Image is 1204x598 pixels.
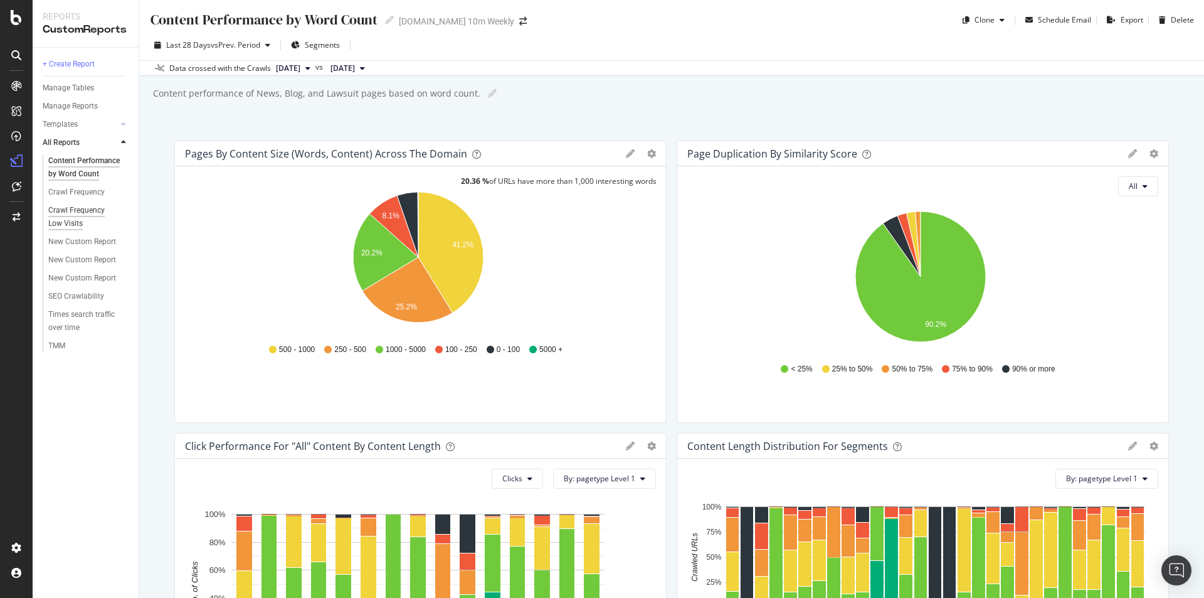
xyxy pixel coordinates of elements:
[519,17,527,26] div: arrow-right-arrow-left
[1055,469,1158,489] button: By: pagetype Level 1
[383,211,400,220] text: 8.1%
[385,16,394,24] i: Edit report name
[209,538,226,547] text: 80%
[396,302,417,311] text: 25.2%
[43,82,130,95] a: Manage Tables
[211,40,260,50] span: vs Prev. Period
[48,154,122,181] div: Content Performance by Word Count
[386,344,426,355] span: 1000 - 5000
[43,118,78,131] div: Templates
[832,364,873,375] span: 25% to 50%
[461,176,489,186] strong: 20.36 %
[791,364,812,375] span: < 25%
[185,187,652,333] svg: A chart.
[43,100,130,113] a: Manage Reports
[48,204,130,230] a: Crawl Frequency Low Visits
[48,290,130,303] a: SEO Crawlability
[149,35,275,55] button: Last 28 DaysvsPrev. Period
[209,565,226,575] text: 60%
[687,147,857,160] div: Page Duplication By Similarity Score
[279,344,315,355] span: 500 - 1000
[399,15,514,28] div: [DOMAIN_NAME] 10m Weekly
[1038,14,1091,25] div: Schedule Email
[1129,181,1138,191] span: All
[185,440,441,452] div: Click Performance for "All" Content by Content Length
[43,136,80,149] div: All Reports
[489,176,657,186] span: of URLs have more than 1,000 interesting words
[687,440,888,452] div: Content Length Distribution for Segments
[497,344,520,355] span: 0 - 100
[952,364,993,375] span: 75% to 90%
[48,339,65,353] div: TMM
[271,61,315,76] button: [DATE]
[925,320,946,329] text: 90.2%
[1154,10,1194,30] button: Delete
[488,89,497,98] i: Edit report name
[43,118,117,131] a: Templates
[892,364,932,375] span: 50% to 75%
[1012,364,1055,375] span: 90% or more
[1102,10,1143,30] button: Export
[48,235,130,248] a: New Custom Report
[48,235,116,248] div: New Custom Report
[43,136,117,149] a: All Reports
[1118,176,1158,196] button: All
[305,40,340,50] span: Segments
[361,248,383,257] text: 20.2%
[677,141,1169,423] div: Page Duplication By Similarity ScoregeargearAllA chart.< 25%25% to 50%50% to 75%75% to 90%90% or ...
[958,10,1010,30] button: Clone
[647,149,656,158] div: gear
[185,147,467,160] div: Pages By Content Size (Words, Content) Across the Domain
[706,528,721,537] text: 75%
[553,469,656,489] button: By: pagetype Level 1
[204,510,226,519] text: 100%
[48,254,130,267] a: New Custom Report
[169,63,271,74] div: Data crossed with the Crawls
[48,290,104,303] div: SEO Crawlability
[48,308,120,334] div: Times search traffic over time
[43,100,98,113] div: Manage Reports
[48,204,120,230] div: Crawl Frequency Low Visits
[43,10,129,23] div: Reports
[334,344,366,355] span: 250 - 500
[330,63,355,74] span: 2025 Sep. 5th
[48,186,130,199] a: Crawl Frequency
[48,154,130,181] a: Content Performance by Word Count
[690,533,699,581] text: Crawled URLs
[325,61,370,76] button: [DATE]
[48,339,130,353] a: TMM
[43,82,94,95] div: Manage Tables
[48,254,116,267] div: New Custom Report
[706,553,721,562] text: 50%
[706,578,721,587] text: 25%
[1020,10,1091,30] button: Schedule Email
[166,40,211,50] span: Last 28 Days
[539,344,562,355] span: 5000 +
[43,58,130,71] a: + Create Report
[152,87,480,100] div: Content performance of News, Blog, and Lawsuit pages based on word count.
[974,14,995,25] div: Clone
[48,308,130,334] a: Times search traffic over time
[564,473,635,484] span: By: pagetype Level 1
[492,469,543,489] button: Clicks
[48,272,116,285] div: New Custom Report
[445,344,477,355] span: 100 - 250
[1066,473,1138,484] span: By: pagetype Level 1
[452,240,473,249] text: 41.2%
[1171,14,1194,25] div: Delete
[276,63,300,74] span: 2025 Oct. 3rd
[1149,442,1158,451] div: gear
[1149,149,1158,158] div: gear
[48,272,130,285] a: New Custom Report
[315,61,325,73] span: vs
[1161,555,1191,585] div: Open Intercom Messenger
[702,503,722,511] text: 100%
[286,35,345,55] button: Segments
[687,206,1154,352] svg: A chart.
[174,141,667,423] div: Pages By Content Size (Words, Content) Across the Domaingeargear20.36 %of URLs have more than 1,0...
[1121,14,1143,25] div: Export
[502,473,522,484] span: Clicks
[48,186,105,199] div: Crawl Frequency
